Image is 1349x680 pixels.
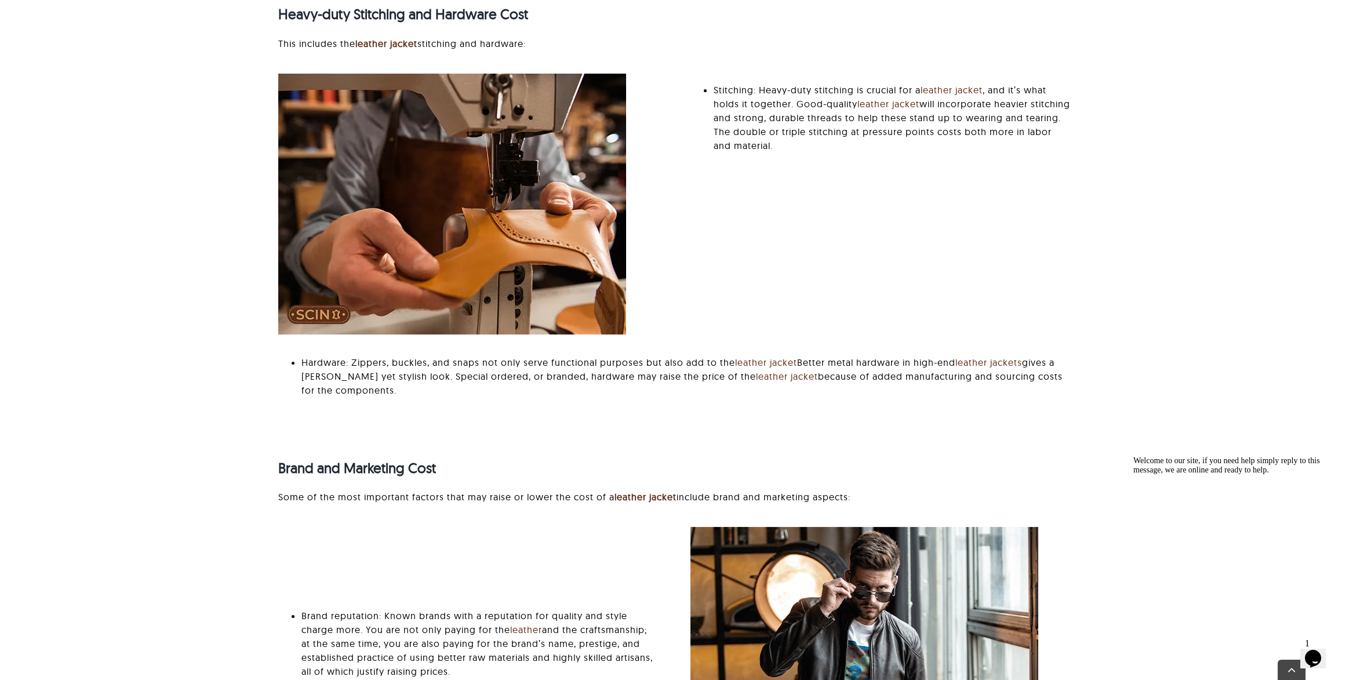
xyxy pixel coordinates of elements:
[278,74,626,334] img: Brand and Marketing for real leather jackets
[857,98,919,110] a: leather jacket
[735,357,797,368] a: leather jacket
[756,370,818,382] a: leather jacket
[921,84,983,96] a: leather jacket
[355,38,417,49] a: leather jacket
[955,357,1022,368] a: leather jackets
[1300,634,1337,668] iframe: chat widget
[278,5,528,23] strong: Heavy-duty Stitching and Hardware Cost
[714,83,1071,152] li: Stitching: Heavy-duty stitching is crucial for a , and it’s what holds it together. Good-quality ...
[5,5,191,23] span: Welcome to our site, if you need help simply reply to this message, we are online and ready to help.
[5,5,213,23] div: Welcome to our site, if you need help simply reply to this message, we are online and ready to help.
[690,526,1038,537] a: Brand and Marketing for real leather jackets
[278,37,1070,50] p: This includes the stitching and hardware:
[278,490,1070,504] p: Some of the most important factors that may raise or lower the cost of a include brand and market...
[301,609,659,678] li: Brand reputation: Known brands with a reputation for quality and style charge more. You are not o...
[1129,452,1337,628] iframe: chat widget
[614,491,677,503] a: leather jacket
[510,624,542,635] a: leather
[278,459,436,477] strong: Brand and Marketing Cost
[301,355,1070,397] li: Hardware: Zippers, buckles, and snaps not only serve functional purposes but also add to the Bett...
